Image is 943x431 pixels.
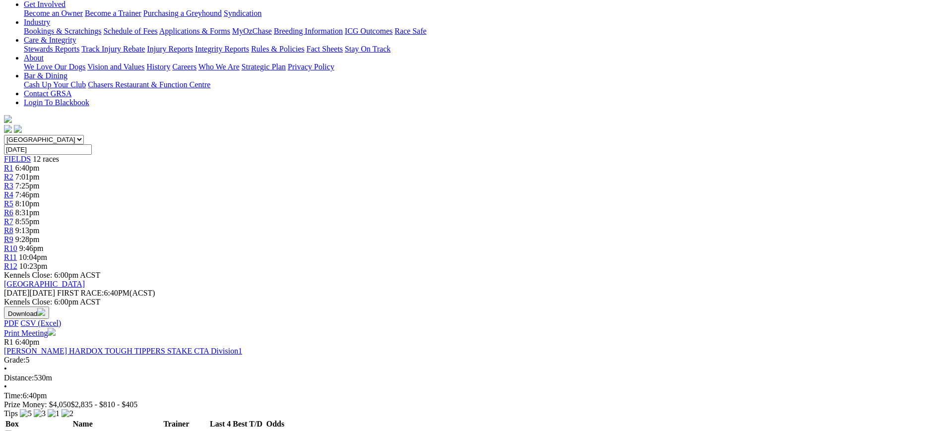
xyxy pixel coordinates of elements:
[4,400,939,409] div: Prize Money: $4,050
[345,27,392,35] a: ICG Outcomes
[57,289,104,297] span: FIRST RACE:
[24,18,50,26] a: Industry
[4,373,34,382] span: Distance:
[24,98,89,107] a: Login To Blackbook
[4,244,17,252] a: R10
[19,262,48,270] span: 10:23pm
[24,36,76,44] a: Care & Integrity
[4,208,13,217] a: R6
[48,328,56,336] img: printer.svg
[71,400,138,409] span: $2,835 - $810 - $405
[24,45,79,53] a: Stewards Reports
[15,235,40,244] span: 9:28pm
[4,289,55,297] span: [DATE]
[251,45,305,53] a: Rules & Policies
[24,27,101,35] a: Bookings & Scratchings
[288,62,334,71] a: Privacy Policy
[195,45,249,53] a: Integrity Reports
[159,27,230,35] a: Applications & Forms
[4,190,13,199] a: R4
[19,253,47,261] span: 10:04pm
[24,71,67,80] a: Bar & Dining
[62,409,73,418] img: 2
[4,217,13,226] a: R7
[4,271,100,279] span: Kennels Close: 6:00pm ACST
[144,419,208,429] th: Trainer
[34,409,46,418] img: 3
[24,62,939,71] div: About
[4,298,939,307] div: Kennels Close: 6:00pm ACST
[394,27,426,35] a: Race Safe
[22,419,143,429] th: Name
[24,9,939,18] div: Get Involved
[224,9,261,17] a: Syndication
[4,391,23,400] span: Time:
[4,307,49,319] button: Download
[5,420,19,428] span: Box
[4,373,939,382] div: 530m
[88,80,210,89] a: Chasers Restaurant & Function Centre
[146,62,170,71] a: History
[4,280,85,288] a: [GEOGRAPHIC_DATA]
[15,217,40,226] span: 8:55pm
[307,45,343,53] a: Fact Sheets
[4,199,13,208] span: R5
[4,155,31,163] a: FIELDS
[24,45,939,54] div: Care & Integrity
[24,80,86,89] a: Cash Up Your Club
[209,419,231,429] th: Last 4
[87,62,144,71] a: Vision and Values
[4,356,26,364] span: Grade:
[4,262,17,270] a: R12
[15,199,40,208] span: 8:10pm
[14,125,22,133] img: twitter.svg
[15,208,40,217] span: 8:31pm
[85,9,141,17] a: Become a Trainer
[4,338,13,346] span: R1
[19,244,44,252] span: 9:46pm
[20,319,61,327] a: CSV (Excel)
[345,45,390,53] a: Stay On Track
[4,365,7,373] span: •
[147,45,193,53] a: Injury Reports
[172,62,196,71] a: Careers
[24,9,83,17] a: Become an Owner
[4,235,13,244] span: R9
[4,164,13,172] a: R1
[15,338,40,346] span: 6:40pm
[4,253,17,261] a: R11
[4,144,92,155] input: Select date
[232,419,263,429] th: Best T/D
[37,308,45,316] img: download.svg
[57,289,155,297] span: 6:40PM(ACST)
[4,319,18,327] a: PDF
[4,319,939,328] div: Download
[24,62,85,71] a: We Love Our Dogs
[4,182,13,190] a: R3
[4,115,12,123] img: logo-grsa-white.png
[15,182,40,190] span: 7:25pm
[198,62,240,71] a: Who We Are
[4,356,939,365] div: 5
[4,173,13,181] a: R2
[4,226,13,235] a: R8
[4,391,939,400] div: 6:40pm
[33,155,59,163] span: 12 races
[4,329,56,337] a: Print Meeting
[274,27,343,35] a: Breeding Information
[24,80,939,89] div: Bar & Dining
[264,419,287,429] th: Odds
[15,173,40,181] span: 7:01pm
[24,27,939,36] div: Industry
[242,62,286,71] a: Strategic Plan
